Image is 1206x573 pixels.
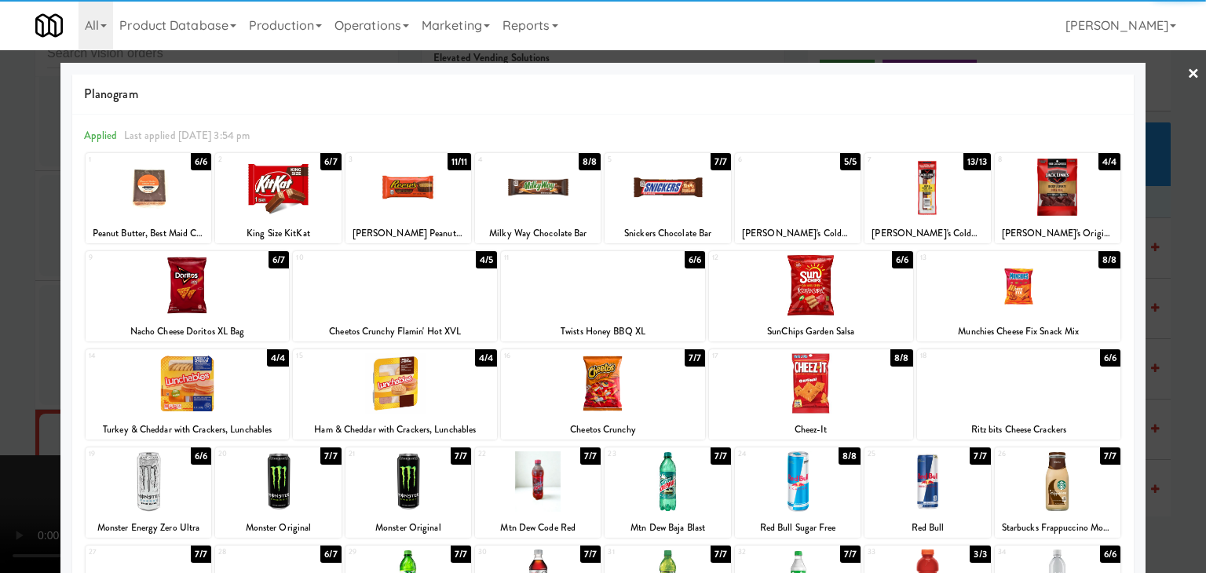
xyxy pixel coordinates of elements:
[501,251,705,341] div: 116/6Twists Honey BBQ XL
[917,322,1121,341] div: Munchies Cheese Fix Snack Mix
[451,447,471,465] div: 7/7
[86,518,211,538] div: Monster Energy Zero Ultra
[864,224,990,243] div: [PERSON_NAME]'s ColdCraftd Stick Cmb Beef Colb
[86,349,290,440] div: 144/4Turkey & Cheddar with Crackers, Lunchables
[963,153,991,170] div: 13/13
[478,546,538,559] div: 30
[608,153,667,166] div: 5
[917,420,1121,440] div: Ritz bits Cheese Crackers
[124,128,250,143] span: Last applied [DATE] 3:54 pm
[605,447,730,538] div: 237/7Mtn Dew Baja Blast
[501,349,705,440] div: 167/7Cheetos Crunchy
[711,546,731,563] div: 7/7
[35,12,63,39] img: Micromart
[868,447,927,461] div: 25
[503,322,703,341] div: Twists Honey BBQ XL
[711,420,911,440] div: Cheez-It
[89,349,188,363] div: 14
[868,546,927,559] div: 33
[88,322,287,341] div: Nacho Cheese Doritos XL Bag
[86,420,290,440] div: Turkey & Cheddar with Crackers, Lunchables
[735,447,861,538] div: 248/8Red Bull Sugar Free
[86,322,290,341] div: Nacho Cheese Doritos XL Bag
[737,518,858,538] div: Red Bull Sugar Free
[349,447,408,461] div: 21
[738,546,798,559] div: 32
[451,546,471,563] div: 7/7
[88,518,209,538] div: Monster Energy Zero Ultra
[295,420,495,440] div: Ham & Cheddar with Crackers, Lunchables
[685,251,705,268] div: 6/6
[88,224,209,243] div: Peanut Butter, Best Maid Crispy Bar
[320,153,341,170] div: 6/7
[320,546,341,563] div: 6/7
[296,251,395,265] div: 10
[711,447,731,465] div: 7/7
[1187,50,1200,99] a: ×
[345,447,471,538] div: 217/7Monster Original
[86,153,211,243] div: 16/6Peanut Butter, Best Maid Crispy Bar
[86,251,290,341] div: 96/7Nacho Cheese Doritos XL Bag
[735,153,861,243] div: 65/5[PERSON_NAME]'s ColdCraftd Stick Cmb
[504,251,603,265] div: 11
[293,322,497,341] div: Cheetos Crunchy Flamin' Hot XVL
[191,153,211,170] div: 6/6
[607,224,728,243] div: Snickers Chocolate Bar
[709,251,913,341] div: 126/6SunChips Garden Salsa
[920,349,1019,363] div: 18
[920,251,1019,265] div: 13
[711,153,731,170] div: 7/7
[998,546,1058,559] div: 34
[605,224,730,243] div: Snickers Chocolate Bar
[970,546,990,563] div: 3/3
[88,420,287,440] div: Turkey & Cheddar with Crackers, Lunchables
[349,546,408,559] div: 29
[1100,546,1120,563] div: 6/6
[579,153,601,170] div: 8/8
[709,420,913,440] div: Cheez-It
[917,349,1121,440] div: 186/6Ritz bits Cheese Crackers
[919,322,1119,341] div: Munchies Cheese Fix Snack Mix
[890,349,912,367] div: 8/8
[475,447,601,538] div: 227/7Mtn Dew Code Red
[892,251,912,268] div: 6/6
[735,224,861,243] div: [PERSON_NAME]'s ColdCraftd Stick Cmb
[738,153,798,166] div: 6
[864,518,990,538] div: Red Bull
[215,518,341,538] div: Monster Original
[475,224,601,243] div: Milky Way Chocolate Bar
[217,518,338,538] div: Monster Original
[215,153,341,243] div: 26/7King Size KitKat
[864,447,990,538] div: 257/7Red Bull
[296,349,395,363] div: 15
[476,251,497,268] div: 4/5
[501,420,705,440] div: Cheetos Crunchy
[1100,349,1120,367] div: 6/6
[217,224,338,243] div: King Size KitKat
[293,251,497,341] div: 104/5Cheetos Crunchy Flamin' Hot XVL
[709,349,913,440] div: 178/8Cheez-It
[84,128,118,143] span: Applied
[840,546,861,563] div: 7/7
[475,349,497,367] div: 4/4
[501,322,705,341] div: Twists Honey BBQ XL
[345,153,471,243] div: 311/11[PERSON_NAME] Peanut Butter Cups
[919,420,1119,440] div: Ritz bits Cheese Crackers
[711,322,911,341] div: SunChips Garden Salsa
[84,82,1122,106] span: Planogram
[295,322,495,341] div: Cheetos Crunchy Flamin' Hot XVL
[735,518,861,538] div: Red Bull Sugar Free
[478,447,538,461] div: 22
[868,153,927,166] div: 7
[1100,447,1120,465] div: 7/7
[970,447,990,465] div: 7/7
[712,349,811,363] div: 17
[917,251,1121,341] div: 138/8Munchies Cheese Fix Snack Mix
[86,447,211,538] div: 196/6Monster Energy Zero Ultra
[608,546,667,559] div: 31
[867,224,988,243] div: [PERSON_NAME]'s ColdCraftd Stick Cmb Beef Colb
[997,224,1118,243] div: [PERSON_NAME]'s Original Beef Jerky
[215,447,341,538] div: 207/7Monster Original
[864,153,990,243] div: 713/13[PERSON_NAME]'s ColdCraftd Stick Cmb Beef Colb
[267,349,289,367] div: 4/4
